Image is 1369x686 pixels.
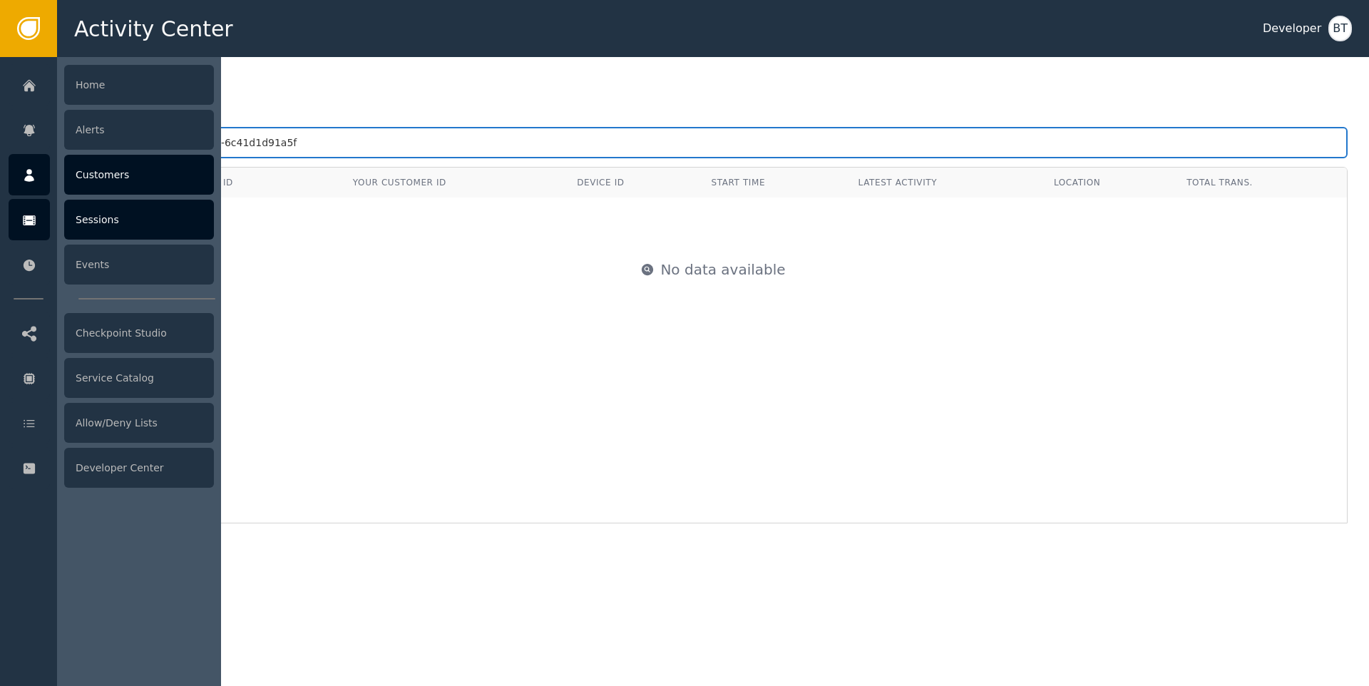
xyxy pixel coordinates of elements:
[660,259,785,280] span: No data available
[9,109,214,150] a: Alerts
[9,447,214,488] a: Developer Center
[78,127,1348,158] input: Search by session, customer, or device ID
[1054,176,1165,189] div: Location
[711,176,836,189] div: Start Time
[64,200,214,240] div: Sessions
[64,358,214,398] div: Service Catalog
[1186,176,1336,189] div: Total Trans.
[64,448,214,488] div: Developer Center
[353,176,446,189] div: Your Customer ID
[64,110,214,150] div: Alerts
[9,244,214,285] a: Events
[9,64,214,106] a: Home
[64,313,214,353] div: Checkpoint Studio
[64,403,214,443] div: Allow/Deny Lists
[9,199,214,240] a: Sessions
[9,402,214,444] a: Allow/Deny Lists
[577,176,689,189] div: Device ID
[858,176,1032,189] div: Latest Activity
[1263,20,1321,37] div: Developer
[74,13,233,45] span: Activity Center
[1328,16,1352,41] button: BT
[9,357,214,399] a: Service Catalog
[9,312,214,354] a: Checkpoint Studio
[64,245,214,285] div: Events
[64,65,214,105] div: Home
[9,154,214,195] a: Customers
[64,155,214,195] div: Customers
